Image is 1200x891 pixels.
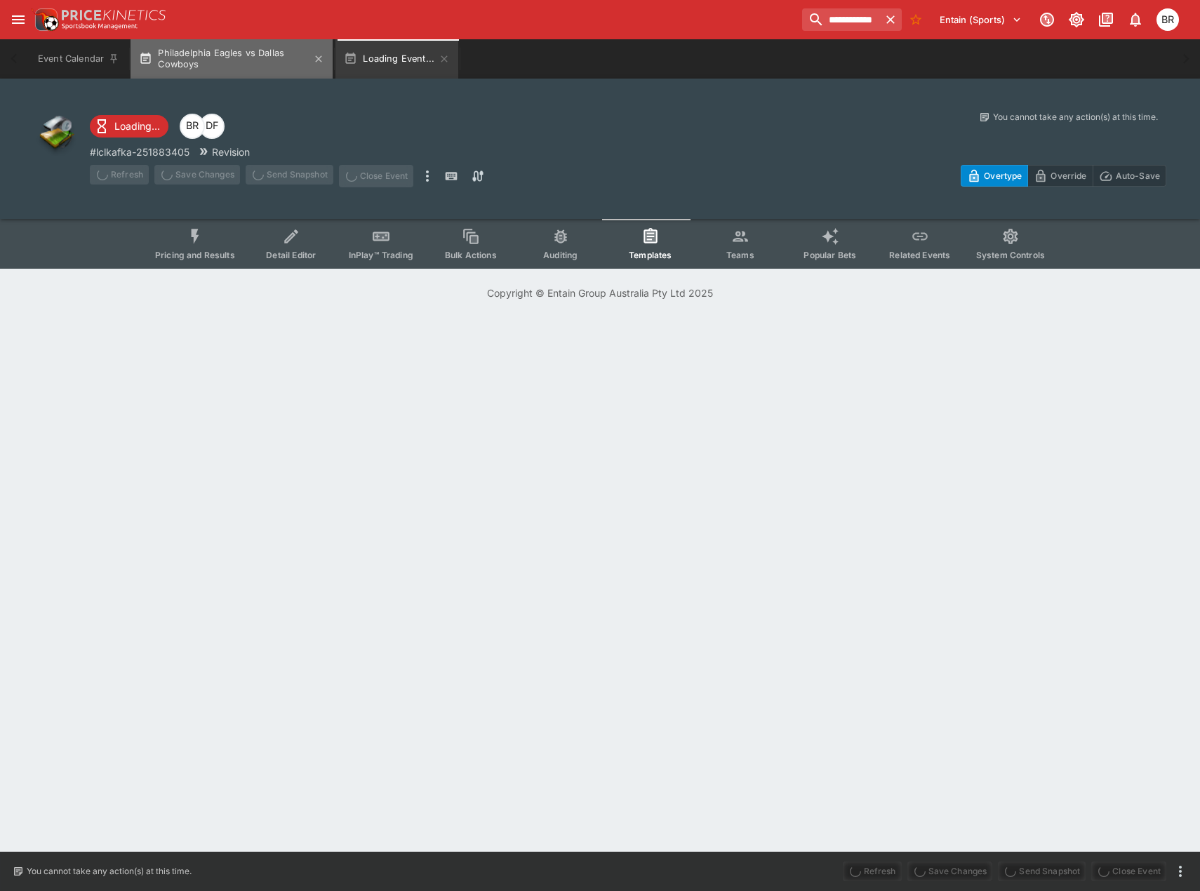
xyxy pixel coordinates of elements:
span: Teams [726,250,754,260]
span: Popular Bets [804,250,856,260]
div: David Foster [199,114,225,139]
div: Ben Raymond [1156,8,1179,31]
span: System Controls [976,250,1045,260]
img: PriceKinetics [62,10,166,20]
div: Event type filters [144,219,1056,269]
p: Overtype [984,168,1022,183]
span: Auditing [543,250,578,260]
p: You cannot take any action(s) at this time. [27,865,192,878]
img: PriceKinetics Logo [31,6,59,34]
p: Override [1051,168,1086,183]
button: Select Tenant [931,8,1030,31]
button: Notifications [1123,7,1148,32]
p: Auto-Save [1116,168,1160,183]
p: You cannot take any action(s) at this time. [993,111,1158,123]
span: Detail Editor [266,250,316,260]
button: open drawer [6,7,31,32]
span: Bulk Actions [445,250,497,260]
span: InPlay™ Trading [349,250,413,260]
img: other.png [34,111,79,156]
span: Pricing and Results [155,250,235,260]
p: Copy To Clipboard [90,145,189,159]
button: more [1172,863,1189,880]
button: Ben Raymond [1152,4,1183,35]
button: Overtype [961,165,1028,187]
span: Related Events [889,250,950,260]
img: Sportsbook Management [62,23,138,29]
div: Start From [961,165,1166,187]
button: Event Calendar [29,39,128,79]
button: more [419,165,436,187]
div: Ben Raymond [180,114,205,139]
span: Templates [629,250,672,260]
button: Connected to PK [1034,7,1060,32]
input: search [802,8,879,31]
p: Revision [212,145,250,159]
button: Auto-Save [1093,165,1166,187]
button: Override [1027,165,1093,187]
button: Documentation [1093,7,1119,32]
button: No Bookmarks [905,8,927,31]
button: Toggle light/dark mode [1064,7,1089,32]
p: Loading... [114,119,160,133]
button: Loading Event... [335,39,458,79]
button: Philadelphia Eagles vs Dallas Cowboys [131,39,333,79]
